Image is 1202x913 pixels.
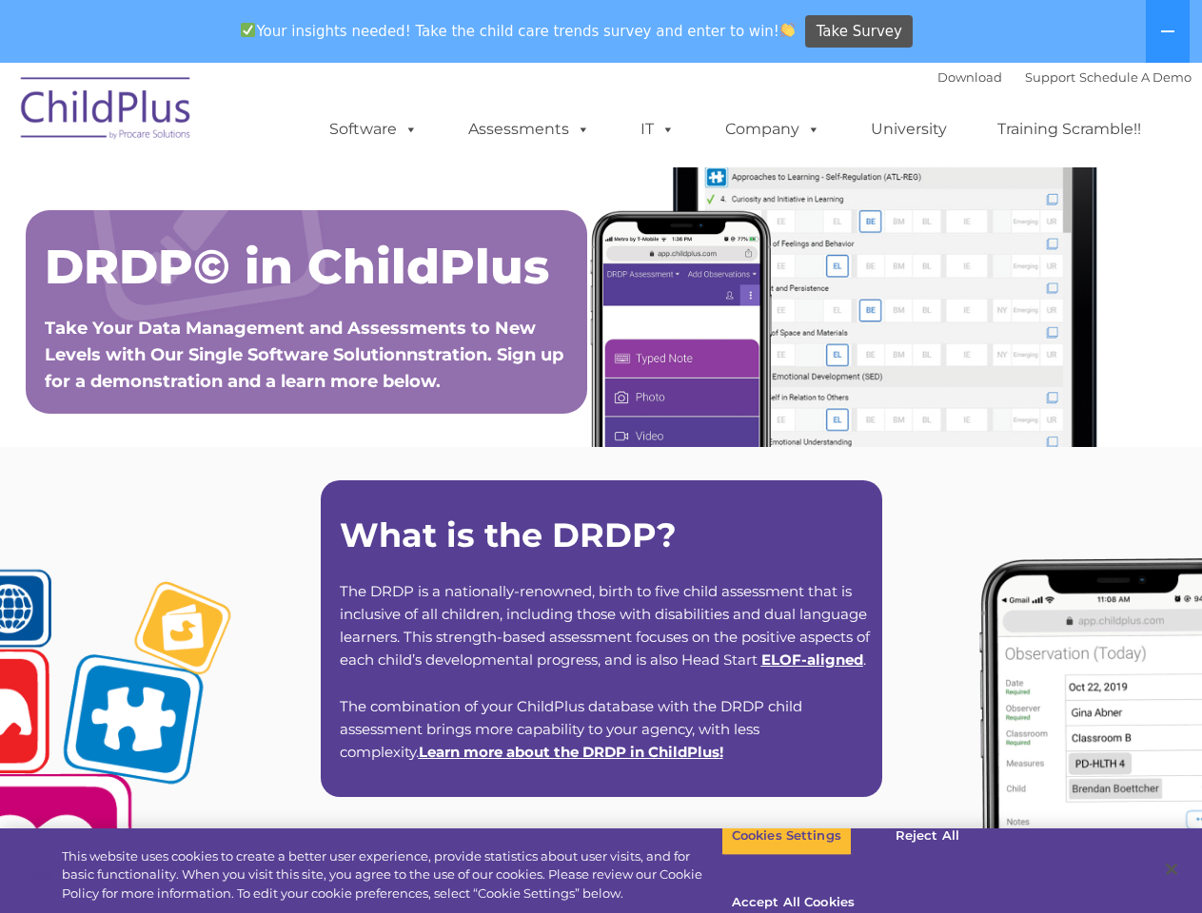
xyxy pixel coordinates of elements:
[62,847,721,903] div: This website uses cookies to create a better user experience, provide statistics about user visit...
[805,15,913,49] a: Take Survey
[706,110,839,148] a: Company
[419,743,719,761] a: Learn more about the DRDP in ChildPlus
[852,110,966,148] a: University
[761,651,863,669] a: ELOF-aligned
[1025,69,1075,85] a: Support
[310,110,437,148] a: Software
[233,12,803,49] span: Your insights needed! Take the child care trends survey and enter to win!
[11,64,202,159] img: ChildPlus by Procare Solutions
[419,743,723,761] span: !
[449,110,609,148] a: Assessments
[1151,848,1192,890] button: Close
[868,816,987,856] button: Reject All
[45,318,563,392] span: Take Your Data Management and Assessments to New Levels with Our Single Software Solutionnstratio...
[340,582,870,669] span: The DRDP is a nationally-renowned, birth to five child assessment that is inclusive of all childr...
[817,15,902,49] span: Take Survey
[721,816,852,856] button: Cookies Settings
[241,23,255,37] img: ✅
[340,697,802,761] span: The combination of your ChildPlus database with the DRDP child assessment brings more capability ...
[621,110,694,148] a: IT
[780,23,795,37] img: 👏
[340,515,677,555] strong: What is the DRDP?
[937,69,1192,85] font: |
[45,238,549,296] span: DRDP© in ChildPlus
[1079,69,1192,85] a: Schedule A Demo
[937,69,1002,85] a: Download
[978,110,1160,148] a: Training Scramble!!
